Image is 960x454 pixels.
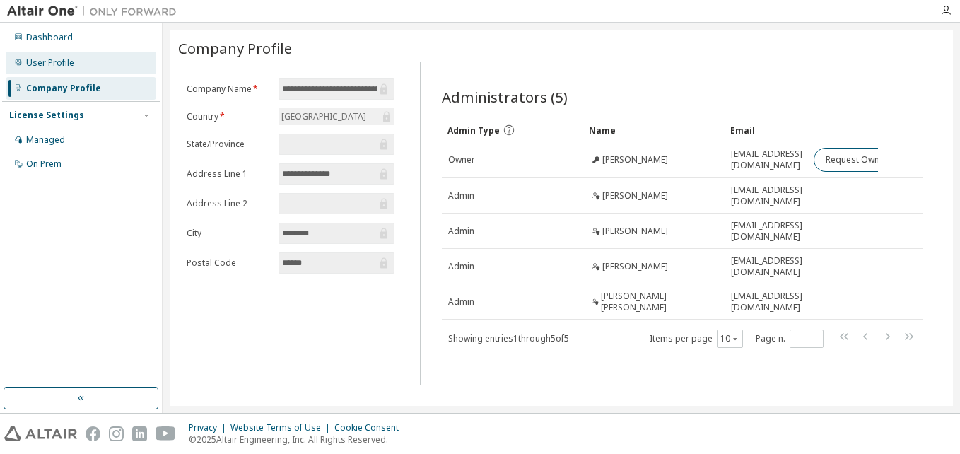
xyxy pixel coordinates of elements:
span: [EMAIL_ADDRESS][DOMAIN_NAME] [731,149,802,171]
span: [PERSON_NAME] [602,226,668,237]
span: Company Profile [178,38,292,58]
div: Privacy [189,422,230,433]
span: Page n. [756,330,824,348]
span: [EMAIL_ADDRESS][DOMAIN_NAME] [731,291,802,313]
label: Company Name [187,83,270,95]
div: Managed [26,134,65,146]
span: Administrators (5) [442,87,568,107]
img: instagram.svg [109,426,124,441]
span: Admin [448,190,474,202]
label: Address Line 1 [187,168,270,180]
div: Cookie Consent [334,422,407,433]
label: Address Line 2 [187,198,270,209]
span: Showing entries 1 through 5 of 5 [448,332,569,344]
p: © 2025 Altair Engineering, Inc. All Rights Reserved. [189,433,407,446]
span: Owner [448,154,475,165]
button: 10 [720,333,739,344]
div: Dashboard [26,32,73,43]
div: [GEOGRAPHIC_DATA] [279,108,394,125]
span: [PERSON_NAME] [602,190,668,202]
span: [EMAIL_ADDRESS][DOMAIN_NAME] [731,255,802,278]
div: [GEOGRAPHIC_DATA] [279,109,368,124]
span: [EMAIL_ADDRESS][DOMAIN_NAME] [731,185,802,207]
img: youtube.svg [156,426,176,441]
label: City [187,228,270,239]
img: altair_logo.svg [4,426,77,441]
label: State/Province [187,139,270,150]
span: [PERSON_NAME] [602,261,668,272]
label: Country [187,111,270,122]
div: Name [589,119,719,141]
span: Admin [448,226,474,237]
div: Company Profile [26,83,101,94]
img: linkedin.svg [132,426,147,441]
span: Admin Type [447,124,500,136]
span: Admin [448,261,474,272]
button: Request Owner Change [814,148,933,172]
span: [PERSON_NAME] [PERSON_NAME] [601,291,718,313]
span: [PERSON_NAME] [602,154,668,165]
label: Postal Code [187,257,270,269]
div: On Prem [26,158,62,170]
img: Altair One [7,4,184,18]
div: Website Terms of Use [230,422,334,433]
img: facebook.svg [86,426,100,441]
span: Admin [448,296,474,308]
span: [EMAIL_ADDRESS][DOMAIN_NAME] [731,220,802,243]
div: User Profile [26,57,74,69]
div: License Settings [9,110,84,121]
div: Email [730,119,802,141]
span: Items per page [650,330,743,348]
